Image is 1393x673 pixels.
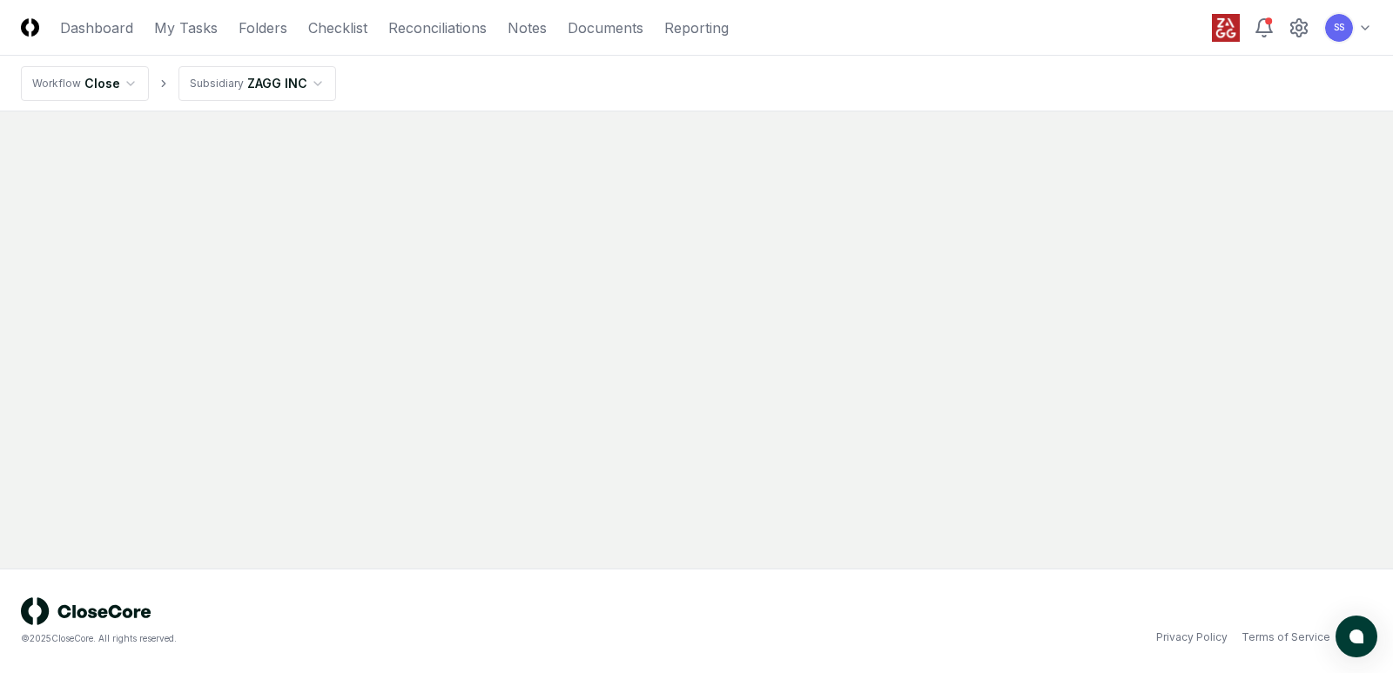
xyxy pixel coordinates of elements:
a: Terms of Service [1242,629,1330,645]
button: SS [1323,12,1355,44]
a: Documents [568,17,643,38]
img: Logo [21,18,39,37]
div: Workflow [32,76,81,91]
div: © 2025 CloseCore. All rights reserved. [21,632,696,645]
nav: breadcrumb [21,66,336,101]
a: Privacy Policy [1156,629,1228,645]
img: ZAGG logo [1212,14,1240,42]
a: Reporting [664,17,729,38]
a: Folders [239,17,287,38]
div: Subsidiary [190,76,244,91]
img: logo [21,597,151,625]
a: Dashboard [60,17,133,38]
a: Checklist [308,17,367,38]
a: My Tasks [154,17,218,38]
a: Notes [508,17,547,38]
a: Reconciliations [388,17,487,38]
span: SS [1334,21,1344,34]
button: atlas-launcher [1336,616,1377,657]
